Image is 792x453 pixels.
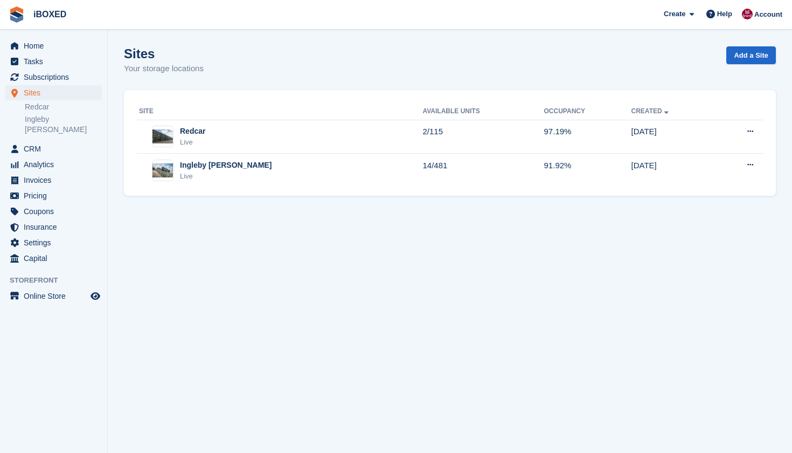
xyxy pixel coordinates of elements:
span: Pricing [24,188,88,203]
a: menu [5,157,102,172]
span: Sites [24,85,88,100]
a: menu [5,173,102,188]
span: Settings [24,235,88,250]
a: menu [5,188,102,203]
span: CRM [24,141,88,156]
img: Image of Redcar site [152,129,173,143]
img: Amanda Forder [742,9,753,19]
div: Live [180,171,272,182]
span: Home [24,38,88,53]
p: Your storage locations [124,63,204,75]
a: Preview store [89,290,102,303]
a: menu [5,85,102,100]
td: 2/115 [422,120,544,154]
img: stora-icon-8386f47178a22dfd0bd8f6a31ec36ba5ce8667c1dd55bd0f319d3a0aa187defe.svg [9,6,25,23]
a: Ingleby [PERSON_NAME] [25,114,102,135]
a: menu [5,219,102,235]
a: Redcar [25,102,102,112]
td: 91.92% [544,154,631,187]
a: menu [5,204,102,219]
a: menu [5,141,102,156]
a: menu [5,289,102,304]
span: Coupons [24,204,88,219]
span: Create [664,9,685,19]
span: Subscriptions [24,70,88,85]
td: 14/481 [422,154,544,187]
a: menu [5,38,102,53]
a: menu [5,54,102,69]
td: [DATE] [631,154,715,187]
span: Help [717,9,732,19]
div: Ingleby [PERSON_NAME] [180,160,272,171]
span: Capital [24,251,88,266]
a: menu [5,251,102,266]
div: Live [180,137,205,148]
th: Site [137,103,422,120]
span: Tasks [24,54,88,69]
a: iBOXED [29,5,71,23]
span: Invoices [24,173,88,188]
a: menu [5,235,102,250]
td: 97.19% [544,120,631,154]
span: Storefront [10,275,107,286]
th: Available Units [422,103,544,120]
img: Image of Ingleby Barwick site [152,163,173,177]
span: Account [754,9,782,20]
span: Analytics [24,157,88,172]
div: Redcar [180,126,205,137]
a: Add a Site [726,46,776,64]
a: menu [5,70,102,85]
span: Insurance [24,219,88,235]
td: [DATE] [631,120,715,154]
a: Created [631,107,671,115]
h1: Sites [124,46,204,61]
th: Occupancy [544,103,631,120]
span: Online Store [24,289,88,304]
